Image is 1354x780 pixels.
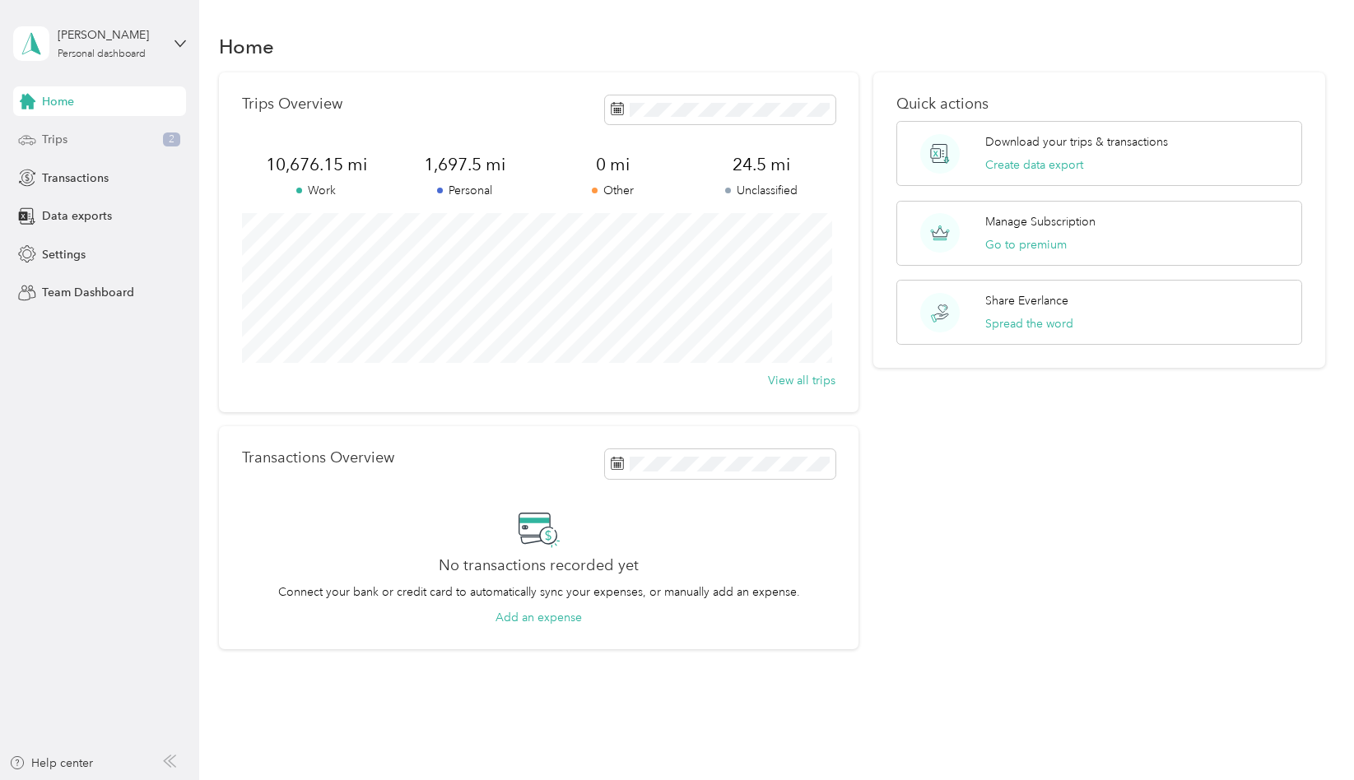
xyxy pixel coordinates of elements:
span: Trips [42,131,67,148]
span: 0 mi [539,153,687,176]
button: Go to premium [985,236,1067,253]
p: Work [242,182,390,199]
span: 10,676.15 mi [242,153,390,176]
p: Connect your bank or credit card to automatically sync your expenses, or manually add an expense. [278,583,800,601]
p: Manage Subscription [985,213,1096,230]
span: Home [42,93,74,110]
div: Personal dashboard [58,49,146,59]
p: Download your trips & transactions [985,133,1168,151]
button: View all trips [768,372,835,389]
p: Personal [390,182,538,199]
button: Spread the word [985,315,1073,332]
h1: Home [219,38,274,55]
span: 2 [163,132,180,147]
button: Create data export [985,156,1083,174]
button: Help center [9,754,93,772]
span: 24.5 mi [687,153,835,176]
span: Settings [42,246,86,263]
div: [PERSON_NAME] [58,26,161,44]
span: 1,697.5 mi [390,153,538,176]
button: Add an expense [496,609,582,626]
p: Transactions Overview [242,449,394,467]
iframe: Everlance-gr Chat Button Frame [1262,688,1354,780]
p: Unclassified [687,182,835,199]
h2: No transactions recorded yet [439,557,639,574]
span: Team Dashboard [42,284,134,301]
p: Trips Overview [242,95,342,113]
p: Other [539,182,687,199]
p: Quick actions [896,95,1303,113]
span: Data exports [42,207,112,225]
p: Share Everlance [985,292,1068,309]
span: Transactions [42,169,109,187]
